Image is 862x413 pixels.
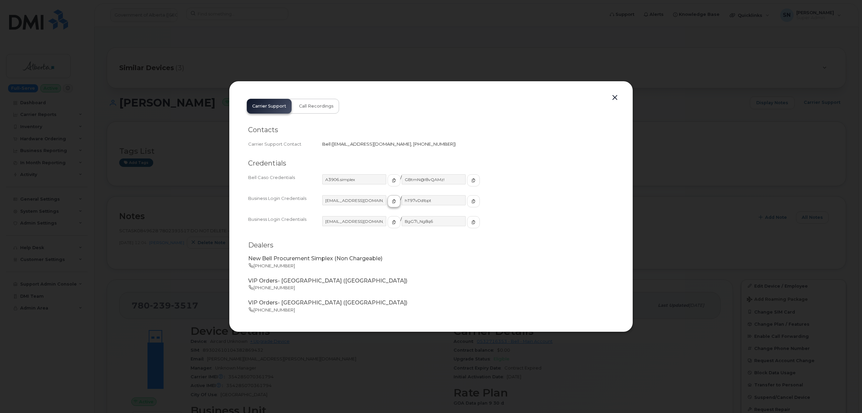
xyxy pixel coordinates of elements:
h2: Contacts [248,126,614,134]
button: copy to clipboard [467,216,480,228]
h2: Dealers [248,241,614,249]
p: [PHONE_NUMBER] [248,263,614,269]
span: [PHONE_NUMBER] [413,141,455,147]
div: Carrier Support Contact [248,141,322,147]
div: / [322,216,614,234]
button: copy to clipboard [388,216,400,228]
button: copy to clipboard [388,195,400,207]
h2: Credentials [248,159,614,168]
div: / [322,195,614,213]
div: / [322,174,614,193]
p: VIP Orders- [GEOGRAPHIC_DATA] ([GEOGRAPHIC_DATA]) [248,277,614,285]
button: copy to clipboard [467,174,480,186]
div: Business Login Credentials [248,216,322,234]
span: Bell [322,141,331,147]
p: New Bell Procurement Simplex (Non Chargeable) [248,255,614,263]
div: Bell Caso Credentials [248,174,322,193]
button: copy to clipboard [467,195,480,207]
p: [PHONE_NUMBER] [248,285,614,291]
button: copy to clipboard [388,174,400,186]
div: Business Login Credentials [248,195,322,213]
span: Call Recordings [299,104,334,109]
p: VIP Orders- [GEOGRAPHIC_DATA] ([GEOGRAPHIC_DATA]) [248,299,614,307]
p: [PHONE_NUMBER] [248,307,614,313]
span: [EMAIL_ADDRESS][DOMAIN_NAME] [333,141,413,147]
